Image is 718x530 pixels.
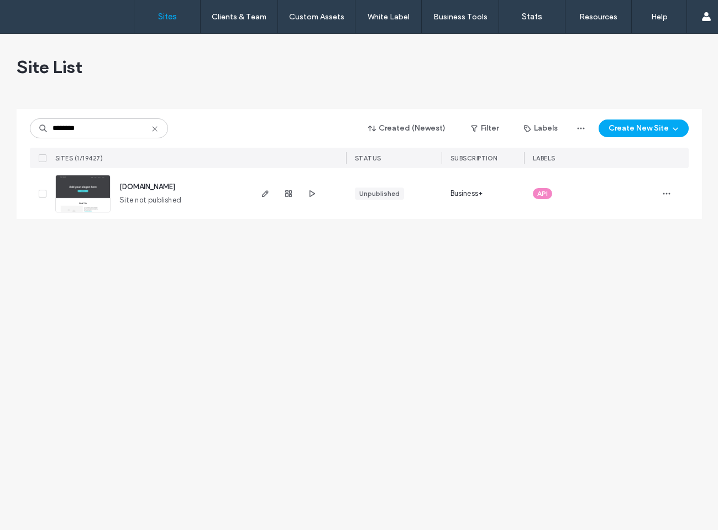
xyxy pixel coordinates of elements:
span: Business+ [450,188,483,199]
label: Resources [579,12,617,22]
button: Created (Newest) [359,119,455,137]
span: API [537,189,548,199]
label: Stats [522,12,542,22]
button: Filter [460,119,510,137]
a: [DOMAIN_NAME] [119,183,175,191]
button: Labels [514,119,568,137]
div: Unpublished [359,189,400,199]
label: Custom Assets [289,12,344,22]
span: Help [25,8,48,18]
label: White Label [368,12,410,22]
label: Clients & Team [212,12,266,22]
span: SUBSCRIPTION [450,154,497,162]
span: Site List [17,56,82,78]
label: Help [651,12,668,22]
span: LABELS [533,154,555,162]
span: SITES (1/19427) [55,154,103,162]
button: Create New Site [599,119,689,137]
span: Site not published [119,195,182,206]
label: Sites [158,12,177,22]
span: STATUS [355,154,381,162]
label: Business Tools [433,12,488,22]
